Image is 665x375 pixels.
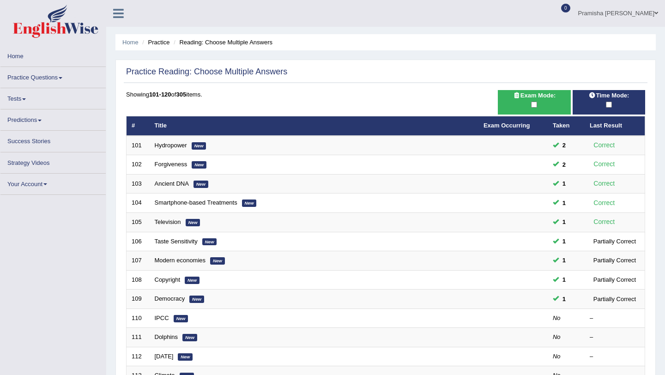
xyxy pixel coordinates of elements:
[0,67,106,85] a: Practice Questions
[553,353,561,360] em: No
[127,308,150,328] td: 110
[590,352,640,361] div: –
[126,67,287,77] h2: Practice Reading: Choose Multiple Answers
[484,122,530,129] a: Exam Occurring
[590,159,619,169] div: Correct
[210,257,225,265] em: New
[155,199,237,206] a: Smartphone-based Treatments
[155,315,169,321] a: IPCC
[127,270,150,290] td: 108
[590,236,640,246] div: Partially Correct
[155,257,206,264] a: Modern economies
[590,198,619,208] div: Correct
[127,232,150,251] td: 106
[149,91,171,98] b: 101-120
[548,116,585,136] th: Taken
[0,88,106,106] a: Tests
[590,217,619,227] div: Correct
[182,334,197,341] em: New
[590,140,619,151] div: Correct
[590,275,640,284] div: Partially Correct
[127,290,150,309] td: 109
[0,131,106,149] a: Success Stories
[590,255,640,265] div: Partially Correct
[585,116,645,136] th: Last Result
[559,255,569,265] span: You can still take this question
[0,109,106,127] a: Predictions
[126,90,645,99] div: Showing of items.
[127,174,150,194] td: 103
[155,180,189,187] a: Ancient DNA
[590,314,640,323] div: –
[186,219,200,226] em: New
[0,174,106,192] a: Your Account
[509,91,559,100] span: Exam Mode:
[189,296,204,303] em: New
[590,333,640,342] div: –
[155,238,198,245] a: Taste Sensitivity
[127,155,150,175] td: 102
[553,315,561,321] em: No
[559,294,569,304] span: You can still take this question
[127,251,150,271] td: 107
[559,275,569,284] span: You can still take this question
[127,194,150,213] td: 104
[178,353,193,361] em: New
[559,217,569,227] span: You can still take this question
[585,91,633,100] span: Time Mode:
[155,142,187,149] a: Hydropower
[140,38,169,47] li: Practice
[155,353,174,360] a: [DATE]
[559,198,569,208] span: You can still take this question
[193,181,208,188] em: New
[0,46,106,64] a: Home
[559,179,569,188] span: You can still take this question
[0,152,106,170] a: Strategy Videos
[127,347,150,366] td: 112
[202,238,217,246] em: New
[150,116,478,136] th: Title
[155,218,181,225] a: Television
[155,161,187,168] a: Forgiveness
[171,38,272,47] li: Reading: Choose Multiple Answers
[185,277,199,284] em: New
[127,212,150,232] td: 105
[155,333,178,340] a: Dolphins
[155,295,185,302] a: Democracy
[498,90,570,115] div: Show exams occurring in exams
[559,140,569,150] span: You can still take this question
[127,328,150,347] td: 111
[176,91,186,98] b: 305
[174,315,188,322] em: New
[122,39,139,46] a: Home
[127,116,150,136] th: #
[127,136,150,155] td: 101
[590,294,640,304] div: Partially Correct
[155,276,181,283] a: Copyright
[559,236,569,246] span: You can still take this question
[590,178,619,189] div: Correct
[553,333,561,340] em: No
[242,200,257,207] em: New
[192,142,206,150] em: New
[192,161,206,169] em: New
[559,160,569,169] span: You can still take this question
[561,4,570,12] span: 0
